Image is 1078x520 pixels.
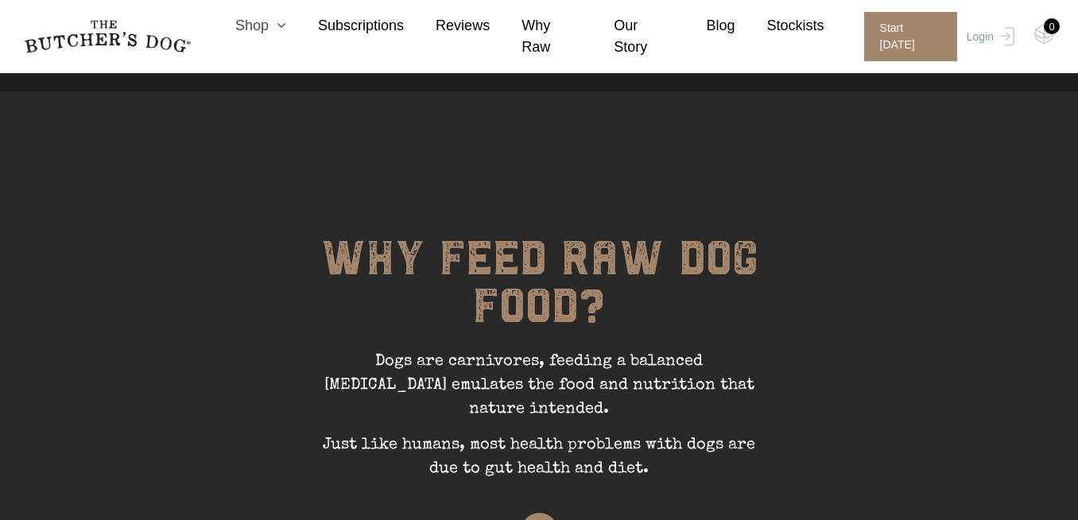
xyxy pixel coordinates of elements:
[582,15,674,58] a: Our Story
[301,350,777,433] p: Dogs are carnivores, feeding a balanced [MEDICAL_DATA] emulates the food and nutrition that natur...
[301,433,777,493] p: Just like humans, most health problems with dogs are due to gut health and diet.
[286,15,404,37] a: Subscriptions
[735,15,824,37] a: Stockists
[1044,18,1060,34] div: 0
[490,15,582,58] a: Why Raw
[864,12,957,61] span: Start [DATE]
[1034,24,1054,45] img: TBD_Cart-Empty.png
[404,15,490,37] a: Reviews
[848,12,963,61] a: Start [DATE]
[675,15,735,37] a: Blog
[963,12,1014,61] a: Login
[204,15,286,37] a: Shop
[301,235,777,350] h1: WHY FEED RAW DOG FOOD?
